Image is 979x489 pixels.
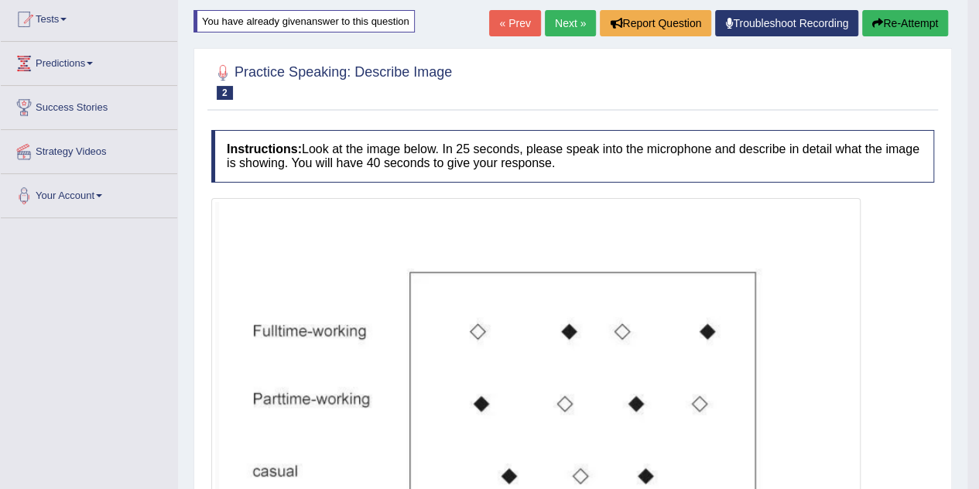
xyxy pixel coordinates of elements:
[1,86,177,125] a: Success Stories
[1,130,177,169] a: Strategy Videos
[545,10,596,36] a: Next »
[1,174,177,213] a: Your Account
[211,130,934,182] h4: Look at the image below. In 25 seconds, please speak into the microphone and describe in detail w...
[862,10,948,36] button: Re-Attempt
[193,10,415,32] div: You have already given answer to this question
[217,86,233,100] span: 2
[489,10,540,36] a: « Prev
[715,10,858,36] a: Troubleshoot Recording
[211,61,452,100] h2: Practice Speaking: Describe Image
[600,10,711,36] button: Report Question
[1,42,177,80] a: Predictions
[227,142,302,156] b: Instructions:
